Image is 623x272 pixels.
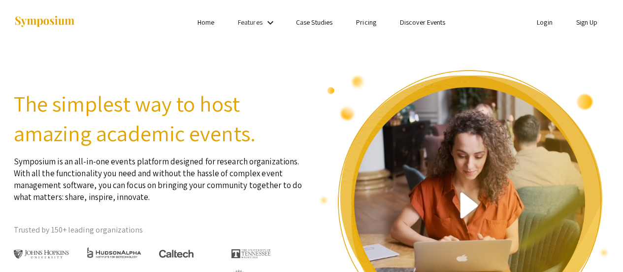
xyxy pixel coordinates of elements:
a: Features [238,18,262,27]
p: Trusted by 150+ leading organizations [14,223,304,237]
mat-icon: Expand Features list [264,17,276,29]
img: Caltech [159,250,194,258]
a: Pricing [356,18,376,27]
img: HudsonAlpha [86,247,142,258]
h2: The simplest way to host amazing academic events. [14,89,304,148]
img: The University of Tennessee [231,249,271,258]
a: Discover Events [400,18,446,27]
a: Home [197,18,214,27]
img: Symposium by ForagerOne [14,15,75,29]
a: Login [537,18,553,27]
p: Symposium is an all-in-one events platform designed for research organizations. With all the func... [14,148,304,203]
a: Case Studies [296,18,332,27]
a: Sign Up [576,18,598,27]
img: Johns Hopkins University [14,250,69,259]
